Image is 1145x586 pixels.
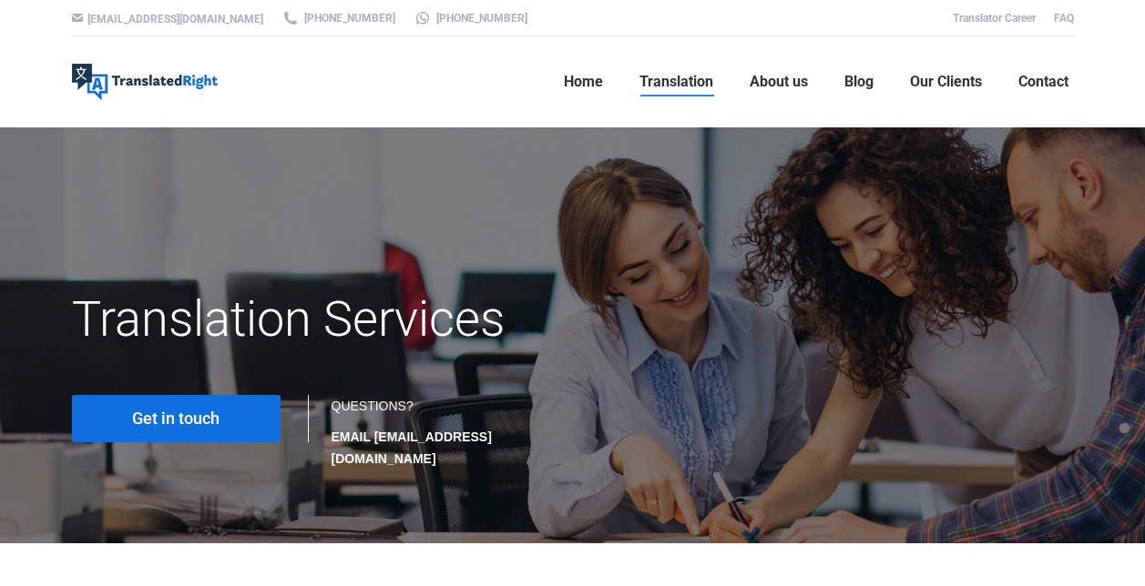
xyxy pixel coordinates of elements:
[744,53,813,111] a: About us
[910,73,982,91] span: Our Clients
[1013,53,1074,111] a: Contact
[132,409,220,428] span: Get in touch
[634,53,719,111] a: Translation
[332,395,555,470] div: QUESTIONS?
[953,12,1036,25] a: Translator Career
[1018,73,1068,91] span: Contact
[72,395,281,442] a: Get in touch
[750,73,808,91] span: About us
[558,53,608,111] a: Home
[72,289,731,349] h1: Translation Services
[564,73,603,91] span: Home
[905,53,987,111] a: Our Clients
[414,10,527,26] a: [PHONE_NUMBER]
[72,64,218,100] img: Translated Right
[1054,12,1074,25] a: FAQ
[87,13,263,25] a: [EMAIL_ADDRESS][DOMAIN_NAME]
[844,73,874,91] span: Blog
[281,10,395,26] a: [PHONE_NUMBER]
[332,429,492,466] strong: EMAIL [EMAIL_ADDRESS][DOMAIN_NAME]
[839,53,879,111] a: Blog
[639,73,713,91] span: Translation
